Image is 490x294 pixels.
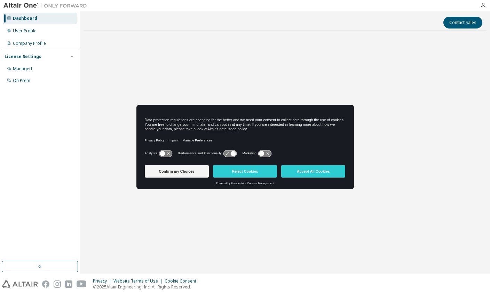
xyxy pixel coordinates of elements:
img: instagram.svg [54,280,61,288]
img: youtube.svg [77,280,87,288]
div: Company Profile [13,41,46,46]
img: Altair One [3,2,90,9]
p: © 2025 Altair Engineering, Inc. All Rights Reserved. [93,284,200,290]
div: License Settings [5,54,41,59]
div: Privacy [93,278,113,284]
button: Contact Sales [443,17,482,28]
div: Dashboard [13,16,37,21]
div: Cookie Consent [165,278,200,284]
div: User Profile [13,28,37,34]
img: altair_logo.svg [2,280,38,288]
div: Managed [13,66,32,72]
div: Website Terms of Use [113,278,165,284]
img: linkedin.svg [65,280,72,288]
div: On Prem [13,78,30,83]
img: facebook.svg [42,280,49,288]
